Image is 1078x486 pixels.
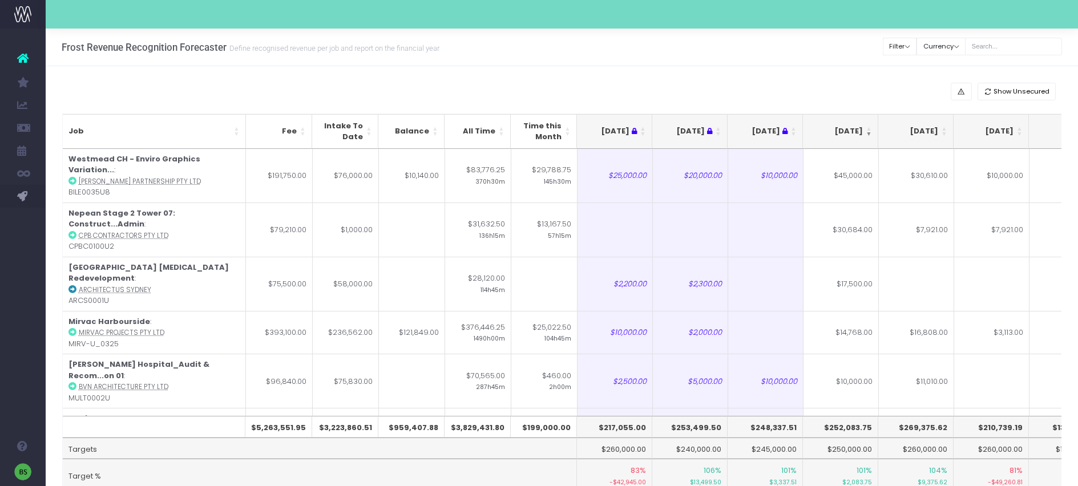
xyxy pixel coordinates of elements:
small: 1490h00m [474,333,505,343]
td: $7,921.00 [879,202,954,257]
td: $58,000.00 [313,257,379,311]
input: Search... [965,38,1062,55]
td: $25,000.00 [578,149,653,202]
td: $460.00 [511,354,578,408]
td: $96,840.00 [246,354,313,408]
td: $83,776.25 [445,149,511,202]
td: $25,022.50 [511,311,578,354]
td: $76,000.00 [313,149,379,202]
strong: Mirvac Harbourside [68,316,150,327]
abbr: Architectus Sydney [79,285,151,294]
abbr: Mirvac Projects Pty Ltd [79,328,164,337]
strong: [GEOGRAPHIC_DATA] [MEDICAL_DATA] Redevelopment [68,262,229,284]
th: Fee: activate to sort column ascending [246,114,312,149]
td: $37,800.00 [653,408,728,451]
td: $75,500.00 [246,257,313,311]
th: $248,337.51 [728,416,803,438]
td: $11,010.00 [879,354,954,408]
td: $20,000.00 [954,408,1029,451]
th: $3,829,431.80 [445,416,511,438]
td: $250,000.00 [803,438,878,459]
button: Show Unsecured [978,83,1056,100]
button: Currency [916,38,966,55]
small: 114h45m [481,284,505,294]
td: $30,684.00 [804,202,879,257]
td: : TNT0002U [63,408,246,451]
td: $1,000.00 [313,202,379,257]
td: Targets [63,438,577,459]
strong: Nepean Stage 2 Tower 07: Construct...Admin [68,208,175,230]
span: 83% [631,465,646,476]
th: $269,375.62 [878,416,954,438]
td: $141,800.00 [313,408,379,451]
td: $20,000.00 [879,408,954,451]
td: $10,000.00 [804,408,879,451]
td: $17,500.00 [804,257,879,311]
td: : MIRV-U_0325 [63,311,246,354]
strong: Intuit Workplace Sydney Brand Overlay [68,413,231,424]
th: All Time: activate to sort column ascending [445,114,511,149]
th: $5,263,551.95 [245,416,312,438]
td: $260,000.00 [577,438,652,459]
td: $210,285.00 [246,408,313,451]
td: $10,140.00 [379,149,445,202]
td: $10,000.00 [954,149,1029,202]
td: $79,210.00 [246,202,313,257]
th: Aug 25 : activate to sort column ascending [728,114,803,149]
td: $376,446.25 [445,311,511,354]
td: $31,632.50 [445,202,511,257]
td: $75,830.00 [313,354,379,408]
button: Filter [883,38,917,55]
td: $2,200.00 [578,257,653,311]
td: $10,000.00 [728,354,804,408]
td: $245,000.00 [728,438,803,459]
abbr: CPB Contractors Pty Ltd [79,231,168,240]
td: $60,000.00 [728,408,804,451]
td: $5,000.00 [653,354,728,408]
td: $29,788.75 [511,149,578,202]
td: $2,000.00 [653,311,728,354]
th: Job: activate to sort column ascending [63,114,246,149]
td: $10,000.00 [728,149,804,202]
td: $70,565.00 [445,354,511,408]
td: $7,921.00 [954,202,1029,257]
td: $13,167.50 [511,202,578,257]
span: Show Unsecured [994,87,1049,96]
td: $2,300.00 [653,257,728,311]
span: 81% [1010,465,1023,476]
th: $217,055.00 [577,416,652,438]
img: images/default_profile_image.png [14,463,31,480]
th: Time this Month: activate to sort column ascending [511,114,577,149]
h3: Frost Revenue Recognition Forecaster [62,42,439,53]
td: : BILE0035U8 [63,149,246,202]
th: Nov 25: activate to sort column ascending [954,114,1029,149]
span: 101% [857,465,872,476]
td: $260,000.00 [954,438,1029,459]
td: $236,562.00 [313,311,379,354]
strong: Westmead CH - Enviro Graphics Variation... [68,153,200,176]
small: 370h30m [475,176,505,186]
td: $10,000.00 [578,311,653,354]
th: $210,739.19 [954,416,1029,438]
span: 101% [781,465,797,476]
th: $3,223,860.51 [312,416,378,438]
td: $45,000.00 [804,149,879,202]
td: $690.00 [511,408,578,451]
small: 57h15m [548,230,571,240]
span: 104% [929,465,947,476]
th: Balance: activate to sort column ascending [378,114,445,149]
th: $252,083.75 [803,416,878,438]
td: : ARCS0001U [63,257,246,311]
td: $260,000.00 [878,438,954,459]
small: 287h45m [476,381,505,391]
small: Define recognised revenue per job and report on the financial year [227,42,439,53]
small: 104h45m [544,333,571,343]
strong: [PERSON_NAME] Hospital_Audit & Recom...on 01 [68,359,209,381]
th: Intake To Date: activate to sort column ascending [312,114,378,149]
abbr: BVN Architecture Pty Ltd [79,382,168,391]
td: $16,808.00 [879,311,954,354]
th: $253,499.50 [652,416,728,438]
th: Oct 25: activate to sort column ascending [878,114,954,149]
th: $199,000.00 [511,416,577,438]
small: 145h30m [544,176,571,186]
